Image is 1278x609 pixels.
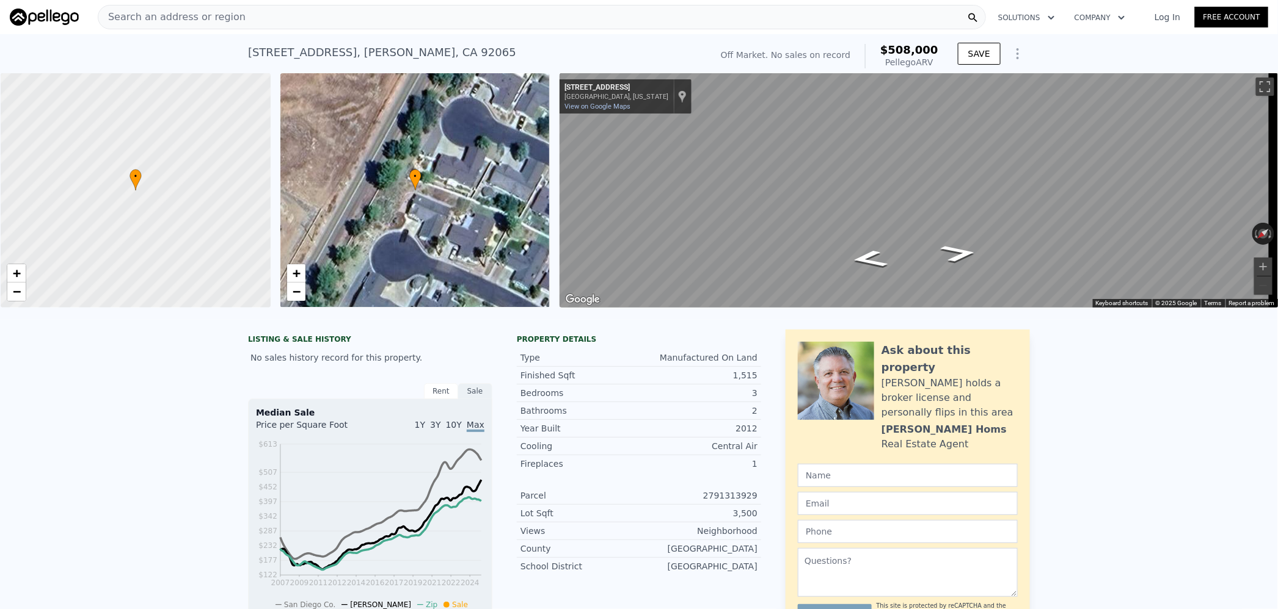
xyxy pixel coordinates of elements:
span: 1Y [415,420,425,430]
path: Go Southwest, Black Canyon Rd [925,240,993,267]
a: View on Google Maps [564,103,630,110]
tspan: $613 [258,440,277,449]
div: Type [520,351,639,364]
div: [GEOGRAPHIC_DATA], [US_STATE] [564,93,668,101]
div: [STREET_ADDRESS] [564,83,668,93]
div: County [520,542,639,555]
div: Fireplaces [520,458,639,470]
a: Log In [1140,11,1195,23]
button: Show Options [1006,41,1030,66]
tspan: $122 [258,571,277,580]
div: Lot Sqft [520,507,639,519]
span: © 2025 Google [1156,300,1197,306]
div: [GEOGRAPHIC_DATA] [639,560,758,572]
tspan: 2011 [309,578,328,587]
div: Pellego ARV [880,56,938,68]
div: No sales history record for this property. [248,347,492,369]
img: Pellego [10,9,79,26]
a: Open this area in Google Maps (opens a new window) [563,292,603,308]
a: Zoom out [7,283,26,301]
div: Manufactured On Land [639,351,758,364]
div: 3,500 [639,507,758,519]
div: Bathrooms [520,405,639,417]
input: Email [798,492,1018,515]
div: Bedrooms [520,387,639,399]
div: Median Sale [256,406,484,419]
tspan: $177 [258,557,277,565]
div: Year Built [520,422,639,434]
div: Sale [458,383,492,399]
tspan: 2024 [461,578,480,587]
div: [PERSON_NAME] Homs [882,422,1007,437]
a: Report a problem [1229,300,1275,306]
button: Toggle fullscreen view [1256,77,1274,96]
div: 3 [639,387,758,399]
div: 1 [639,458,758,470]
span: 3Y [430,420,440,430]
span: San Diego Co. [284,600,335,609]
tspan: 2007 [271,578,290,587]
button: Rotate clockwise [1268,223,1275,245]
tspan: $452 [258,483,277,492]
div: Off Market. No sales on record [721,49,850,61]
div: LISTING & SALE HISTORY [248,334,492,347]
button: Keyboard shortcuts [1096,299,1148,308]
button: Rotate counterclockwise [1252,223,1259,245]
tspan: 2022 [442,578,461,587]
div: • [409,169,422,190]
tspan: 2012 [328,578,347,587]
span: Sale [452,600,468,609]
tspan: $287 [258,527,277,536]
div: Views [520,525,639,537]
tspan: 2019 [404,578,423,587]
span: Zip [426,600,437,609]
tspan: $342 [258,513,277,521]
span: + [13,265,21,281]
span: Max [467,420,484,432]
button: Reset the view [1252,223,1274,245]
div: Property details [517,334,761,344]
img: Google [563,292,603,308]
span: − [13,284,21,299]
div: 2791313929 [639,489,758,502]
div: Rent [424,383,458,399]
div: Cooling [520,440,639,452]
div: Price per Square Foot [256,419,370,438]
span: • [409,171,422,182]
tspan: 2017 [385,578,404,587]
span: + [292,265,300,281]
path: Go Northeast, Black Canyon Rd [835,246,904,272]
span: $508,000 [880,43,938,56]
span: • [130,171,142,182]
div: School District [520,560,639,572]
span: − [292,284,300,299]
tspan: 2014 [347,578,366,587]
a: Zoom in [7,264,26,283]
div: [PERSON_NAME] holds a broker license and personally flips in this area [882,376,1018,420]
tspan: 2016 [366,578,385,587]
button: Solutions [988,7,1065,29]
div: Central Air [639,440,758,452]
input: Phone [798,520,1018,543]
span: Search an address or region [98,10,246,24]
a: Zoom in [287,264,305,283]
tspan: $507 [258,469,277,477]
div: 2 [639,405,758,417]
a: Show location on map [678,90,687,103]
tspan: 2021 [423,578,442,587]
tspan: $397 [258,498,277,506]
tspan: 2009 [290,578,309,587]
button: Zoom in [1254,258,1273,276]
div: 1,515 [639,369,758,381]
div: 2012 [639,422,758,434]
div: • [130,169,142,190]
button: Zoom out [1254,276,1273,295]
a: Free Account [1195,7,1268,27]
tspan: $232 [258,542,277,550]
span: [PERSON_NAME] [350,600,411,609]
input: Name [798,464,1018,487]
a: Terms (opens in new tab) [1205,300,1222,306]
button: Company [1065,7,1135,29]
div: [GEOGRAPHIC_DATA] [639,542,758,555]
button: SAVE [958,43,1001,65]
